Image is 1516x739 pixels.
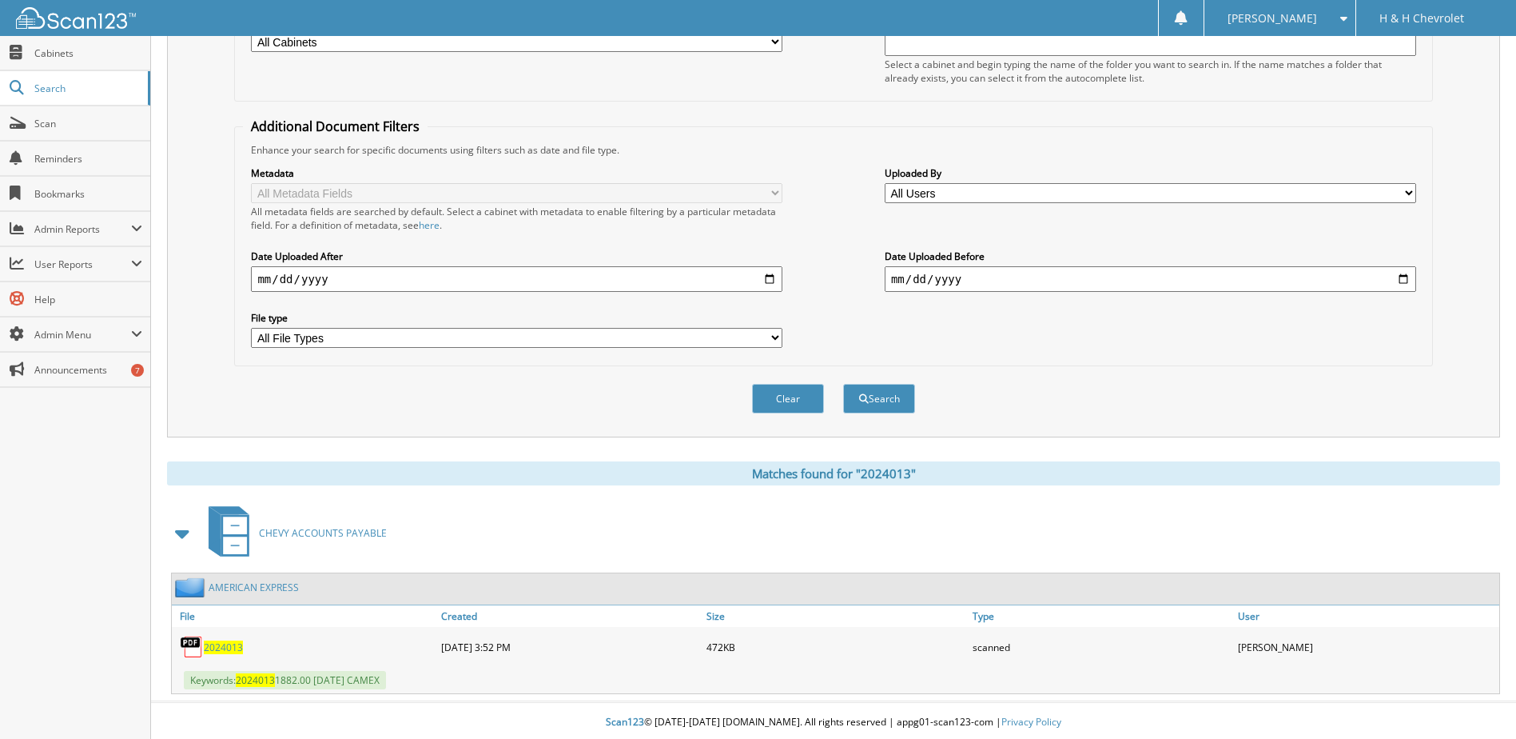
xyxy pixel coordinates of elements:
[209,581,299,594] a: AMERICAN EXPRESS
[251,266,782,292] input: start
[702,605,968,627] a: Size
[702,631,968,663] div: 472KB
[251,250,782,263] label: Date Uploaded After
[167,461,1500,485] div: Matches found for "2024013"
[199,501,387,565] a: CHEVY ACCOUNTS PAYABLE
[175,577,209,597] img: folder2.png
[34,187,142,201] span: Bookmarks
[1436,662,1516,739] iframe: Chat Widget
[34,46,142,60] span: Cabinets
[437,631,702,663] div: [DATE] 3:52 PM
[131,364,144,377] div: 7
[34,152,142,166] span: Reminders
[251,205,782,232] div: All metadata fields are searched by default. Select a cabinet with metadata to enable filtering b...
[437,605,702,627] a: Created
[885,166,1416,180] label: Uploaded By
[259,526,387,540] span: CHEVY ACCOUNTS PAYABLE
[34,258,131,271] span: User Reports
[251,166,782,180] label: Metadata
[843,384,915,413] button: Search
[172,605,437,627] a: File
[184,671,386,689] span: Keywords: 1882.00 [DATE] CAMEX
[1001,715,1061,729] a: Privacy Policy
[1228,14,1317,23] span: [PERSON_NAME]
[1234,631,1499,663] div: [PERSON_NAME]
[34,222,131,236] span: Admin Reports
[243,118,428,135] legend: Additional Document Filters
[885,58,1416,85] div: Select a cabinet and begin typing the name of the folder you want to search in. If the name match...
[180,635,204,659] img: PDF.png
[752,384,824,413] button: Clear
[34,363,142,377] span: Announcements
[1234,605,1499,627] a: User
[419,218,440,232] a: here
[34,82,140,95] span: Search
[885,250,1416,263] label: Date Uploaded Before
[204,641,243,654] a: 2024013
[236,673,275,687] span: 2024013
[251,311,782,325] label: File type
[243,143,1423,157] div: Enhance your search for specific documents using filters such as date and file type.
[16,7,136,29] img: scan123-logo-white.svg
[885,266,1416,292] input: end
[969,631,1234,663] div: scanned
[969,605,1234,627] a: Type
[34,328,131,342] span: Admin Menu
[34,293,142,306] span: Help
[606,715,644,729] span: Scan123
[34,117,142,130] span: Scan
[1379,14,1464,23] span: H & H Chevrolet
